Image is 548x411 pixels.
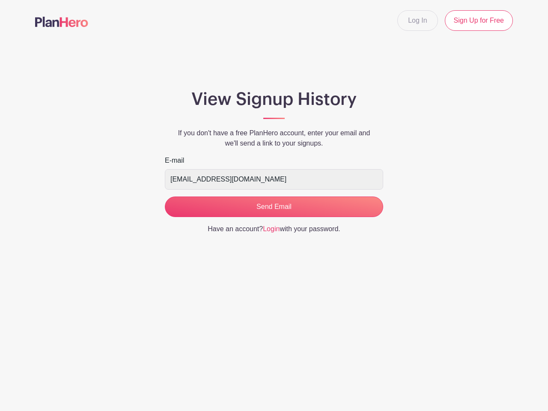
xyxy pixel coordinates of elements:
a: Sign Up for Free [445,10,513,31]
input: e.g. julie@eventco.com [165,169,383,190]
p: If you don't have a free PlanHero account, enter your email and we'll send a link to your signups. [165,128,383,149]
input: Send Email [165,197,383,217]
a: Login [263,225,280,232]
label: E-mail [165,155,184,166]
h1: View Signup History [165,89,383,110]
p: Have an account? with your password. [165,224,383,234]
img: logo-507f7623f17ff9eddc593b1ce0a138ce2505c220e1c5a4e2b4648c50719b7d32.svg [35,17,88,27]
a: Log In [397,10,438,31]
